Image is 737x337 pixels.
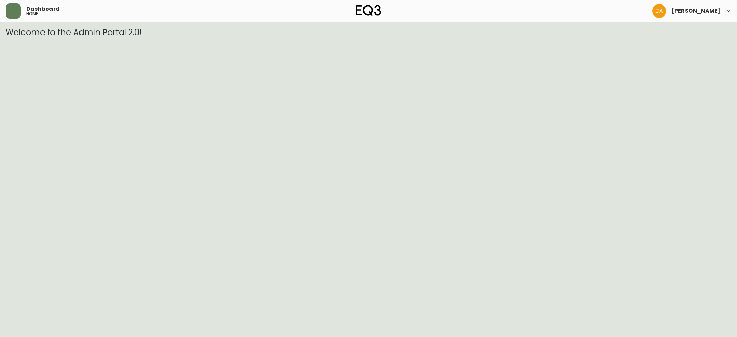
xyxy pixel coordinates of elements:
span: Dashboard [26,6,60,12]
span: [PERSON_NAME] [672,8,720,14]
h5: home [26,12,38,16]
img: logo [356,5,381,16]
h3: Welcome to the Admin Portal 2.0! [6,28,731,37]
img: dd1a7e8db21a0ac8adbf82b84ca05374 [652,4,666,18]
